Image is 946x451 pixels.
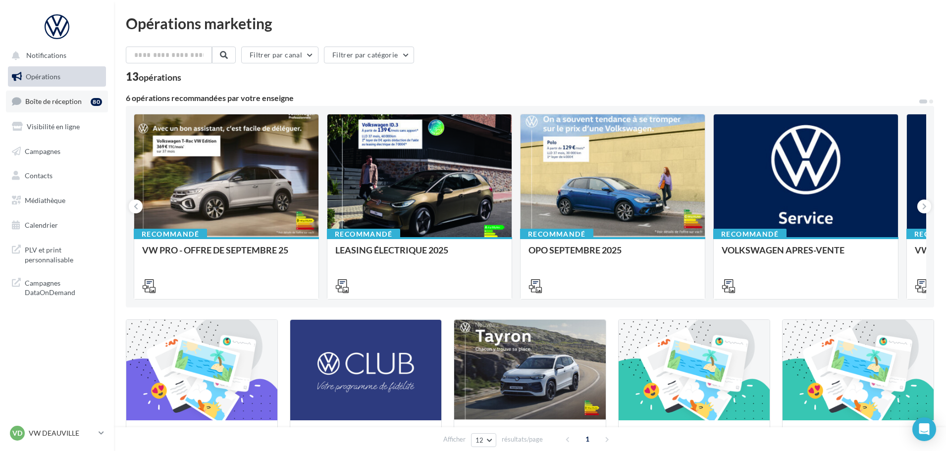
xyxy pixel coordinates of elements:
span: Visibilité en ligne [27,122,80,131]
div: Opérations marketing [126,16,934,31]
div: 6 opérations recommandées par votre enseigne [126,94,918,102]
span: Calendrier [25,221,58,229]
a: Opérations [6,66,108,87]
span: Contacts [25,171,53,180]
a: PLV et print personnalisable [6,239,108,268]
a: VD VW DEAUVILLE [8,424,106,443]
span: 1 [579,431,595,447]
div: OPO SEPTEMBRE 2025 [528,245,697,265]
button: 12 [471,433,496,447]
a: Campagnes DataOnDemand [6,272,108,301]
a: Boîte de réception80 [6,91,108,112]
span: Campagnes [25,147,60,155]
span: résultats/page [502,435,543,444]
div: 13 [126,71,181,82]
span: Opérations [26,72,60,81]
span: 12 [475,436,484,444]
span: Médiathèque [25,196,65,204]
div: Recommandé [713,229,787,240]
span: Campagnes DataOnDemand [25,276,102,298]
a: Visibilité en ligne [6,116,108,137]
span: PLV et print personnalisable [25,243,102,264]
div: Recommandé [327,229,400,240]
div: opérations [139,73,181,82]
div: VOLKSWAGEN APRES-VENTE [722,245,890,265]
a: Contacts [6,165,108,186]
div: VW PRO - OFFRE DE SEPTEMBRE 25 [142,245,311,265]
div: Recommandé [134,229,207,240]
p: VW DEAUVILLE [29,428,95,438]
div: LEASING ÉLECTRIQUE 2025 [335,245,504,265]
div: Open Intercom Messenger [912,417,936,441]
a: Calendrier [6,215,108,236]
a: Médiathèque [6,190,108,211]
span: Boîte de réception [25,97,82,105]
div: 80 [91,98,102,106]
button: Filtrer par catégorie [324,47,414,63]
div: Recommandé [520,229,593,240]
span: Notifications [26,51,66,60]
button: Filtrer par canal [241,47,318,63]
span: VD [12,428,22,438]
a: Campagnes [6,141,108,162]
span: Afficher [443,435,466,444]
